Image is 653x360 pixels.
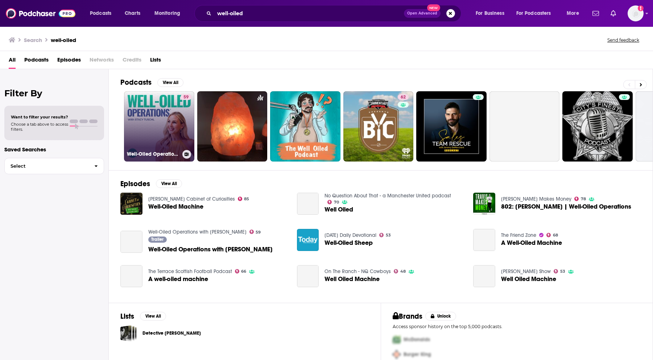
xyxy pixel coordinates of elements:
span: Choose a tab above to access filters. [11,122,68,132]
img: User Profile [628,5,644,21]
img: Well-Oiled Machine [120,193,142,215]
span: Charts [125,8,140,18]
span: Trailer [151,237,164,242]
a: Well-Oiled Operations with Stacy Tuschl [148,246,273,252]
h2: Brands [393,312,423,321]
button: View All [157,78,183,87]
a: 53 [379,233,391,237]
span: Podcasts [90,8,111,18]
img: Podchaser - Follow, Share and Rate Podcasts [6,7,75,20]
a: A Well-Oiled Machine [501,240,562,246]
a: 62 [398,94,409,100]
a: Well-Oiled Operations with Stacy Tuschl [148,229,247,235]
input: Search podcasts, credits, & more... [214,8,404,19]
h3: Search [24,37,42,43]
span: For Business [476,8,504,18]
a: Show notifications dropdown [608,7,619,20]
a: Episodes [57,54,81,69]
span: 53 [386,234,391,237]
a: The Friend Zone [501,232,536,238]
span: 78 [581,197,586,201]
a: Aaron Mahnke's Cabinet of Curiosities [148,196,235,202]
a: Travis Makes Money [501,196,571,202]
a: 62 [343,91,414,162]
span: 802: [PERSON_NAME] | Well-Oiled Operations [501,204,631,210]
button: open menu [471,8,513,19]
a: All [9,54,16,69]
a: Well Oiled [297,193,319,215]
p: Saved Searches [4,146,104,153]
h2: Lists [120,312,134,321]
button: Send feedback [605,37,641,43]
a: 802: Stacy Tuschl | Well-Oiled Operations [501,204,631,210]
span: Select [5,164,88,168]
span: Credits [123,54,141,69]
a: 70 [327,200,339,204]
span: 70 [334,201,339,204]
span: 53 [560,270,565,273]
h2: Podcasts [120,78,152,87]
a: 53 [554,269,565,273]
span: Networks [90,54,114,69]
h2: Filter By [4,88,104,99]
a: 802: Stacy Tuschl | Well-Oiled Operations [473,193,495,215]
a: No Question About That - a Manchester United podcast [325,193,451,199]
span: 59 [183,94,189,101]
a: Rob Black Show [501,268,551,275]
a: Well Oiled Machine [473,265,495,287]
a: A well-oiled machine [120,265,142,287]
a: Well Oiled Machine [501,276,556,282]
span: Open Advanced [407,12,437,15]
span: Lists [150,54,161,69]
a: ListsView All [120,312,166,321]
span: New [427,4,440,11]
span: McDonalds [404,336,430,343]
span: 85 [244,197,249,201]
span: Burger King [404,351,431,357]
span: Logged in as sarahhallprinc [628,5,644,21]
span: Want to filter your results? [11,114,68,120]
a: On The Ranch - NQ Cowboys [325,268,391,275]
a: Detective OTR [120,325,137,342]
div: Search podcasts, credits, & more... [201,5,468,22]
a: 78 [574,197,586,201]
a: 59 [181,94,191,100]
span: 48 [400,270,406,273]
a: Well Oiled Machine [325,276,380,282]
a: 59Well-Oiled Operations with [PERSON_NAME] [124,91,194,162]
button: View All [140,312,166,321]
a: 68 [546,233,558,237]
a: The Terrace Scottish Football Podcast [148,268,232,275]
h3: well-oiled [51,37,76,43]
a: Well-Oiled Operations with Stacy Tuschl [120,231,142,253]
button: open menu [149,8,190,19]
h2: Episodes [120,179,150,188]
img: Well-Oiled Sheep [297,229,319,251]
a: Well-Oiled Sheep [325,240,373,246]
span: A well-oiled machine [148,276,208,282]
h3: Well-Oiled Operations with [PERSON_NAME] [127,151,179,157]
a: 66 [235,269,247,273]
span: Well-Oiled Operations with [PERSON_NAME] [148,246,273,252]
a: PodcastsView All [120,78,183,87]
button: open menu [562,8,588,19]
button: Select [4,158,104,174]
p: Access sponsor history on the top 5,000 podcasts. [393,324,641,329]
span: Well Oiled [325,206,353,213]
a: 48 [394,269,406,273]
a: 59 [249,230,261,234]
span: More [567,8,579,18]
button: Unlock [425,312,456,321]
a: 85 [238,197,249,201]
a: Today Daily Devotional [325,232,376,238]
button: View All [156,179,182,188]
svg: Add a profile image [638,5,644,11]
img: First Pro Logo [390,332,404,347]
